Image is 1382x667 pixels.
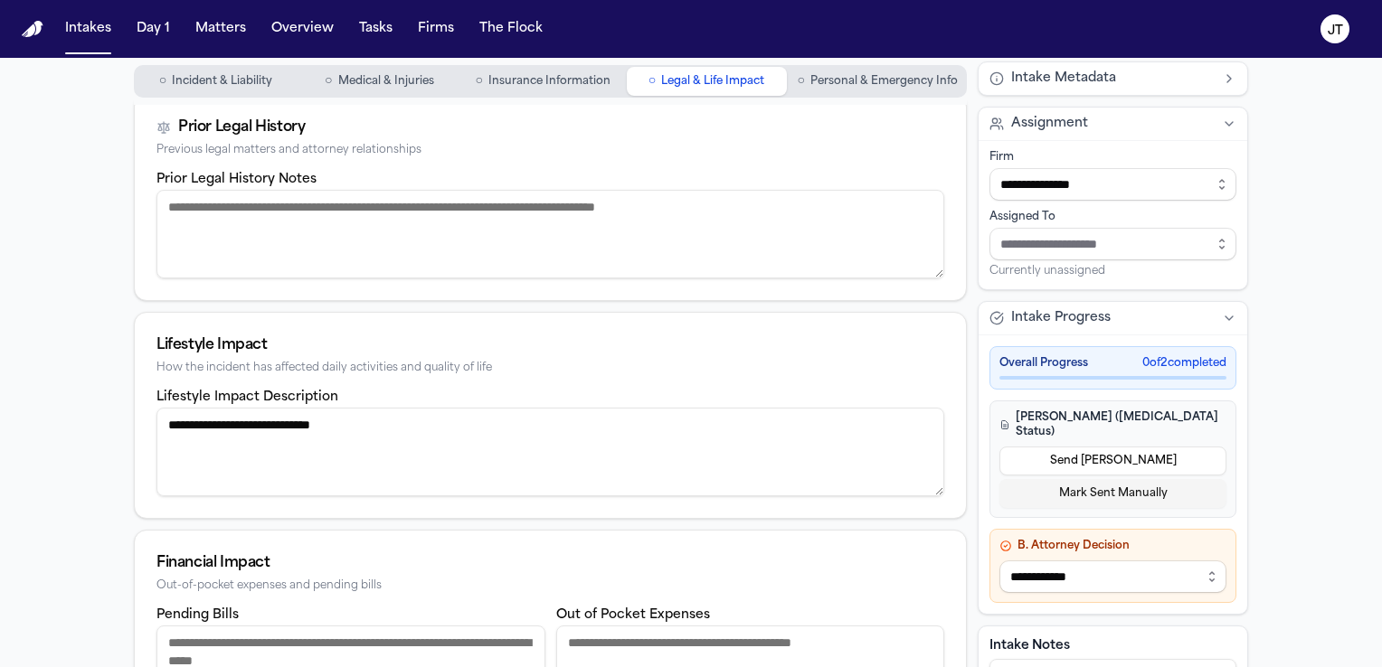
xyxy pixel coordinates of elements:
[156,390,338,404] label: Lifestyle Impact Description
[979,108,1247,140] button: Assignment
[411,13,461,45] button: Firms
[488,74,611,89] span: Insurance Information
[156,334,944,356] div: Lifestyle Impact
[472,13,550,45] button: The Flock
[188,13,253,45] button: Matters
[352,13,400,45] button: Tasks
[129,13,177,45] button: Day 1
[156,608,239,622] label: Pending Bills
[463,67,623,96] button: Go to Insurance Information
[661,74,764,89] span: Legal & Life Impact
[999,446,1226,475] button: Send [PERSON_NAME]
[159,72,166,90] span: ○
[156,579,944,593] div: Out-of-pocket expenses and pending bills
[999,356,1088,371] span: Overall Progress
[156,552,944,574] div: Financial Impact
[338,74,434,89] span: Medical & Injuries
[136,67,296,96] button: Go to Incident & Liability
[299,67,459,96] button: Go to Medical & Injuries
[989,168,1236,201] input: Select firm
[989,264,1105,278] span: Currently unassigned
[325,72,332,90] span: ○
[1011,70,1116,88] span: Intake Metadata
[810,74,958,89] span: Personal & Emergency Info
[22,21,43,38] a: Home
[989,228,1236,260] input: Assign to staff member
[1142,356,1226,371] span: 0 of 2 completed
[999,410,1226,439] h4: [PERSON_NAME] ([MEDICAL_DATA] Status)
[178,117,305,138] div: Prior Legal History
[156,190,944,278] textarea: Prior legal history
[979,302,1247,334] button: Intake Progress
[556,608,710,622] label: Out of Pocket Expenses
[989,637,1236,655] label: Intake Notes
[999,479,1226,508] button: Mark Sent Manually
[58,13,118,45] button: Intakes
[648,72,656,90] span: ○
[627,67,787,96] button: Go to Legal & Life Impact
[264,13,341,45] button: Overview
[790,67,965,96] button: Go to Personal & Emergency Info
[979,62,1247,95] button: Intake Metadata
[22,21,43,38] img: Finch Logo
[156,408,944,496] textarea: Lifestyle impact
[156,144,944,157] div: Previous legal matters and attorney relationships
[1011,309,1111,327] span: Intake Progress
[989,210,1236,224] div: Assigned To
[798,72,805,90] span: ○
[475,72,482,90] span: ○
[999,539,1226,553] h4: B. Attorney Decision
[156,173,317,186] label: Prior Legal History Notes
[989,150,1236,164] div: Firm
[172,74,272,89] span: Incident & Liability
[156,362,944,375] div: How the incident has affected daily activities and quality of life
[1011,115,1088,133] span: Assignment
